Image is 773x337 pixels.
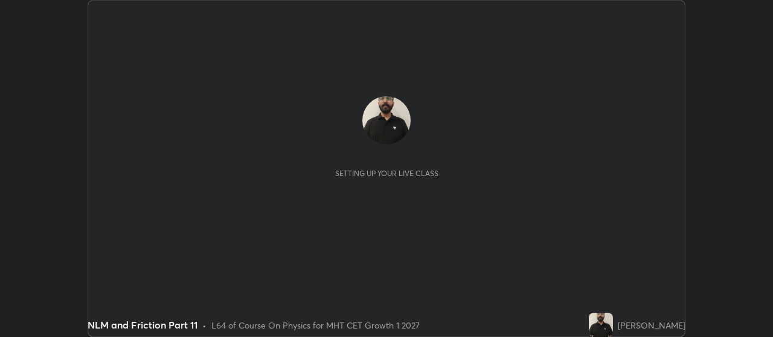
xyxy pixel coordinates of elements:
div: [PERSON_NAME] [618,319,685,332]
img: c21a7924776a486d90e20529bf12d3cf.jpg [362,96,411,145]
div: NLM and Friction Part 11 [88,318,197,332]
img: c21a7924776a486d90e20529bf12d3cf.jpg [589,313,613,337]
div: L64 of Course On Physics for MHT CET Growth 1 2027 [211,319,420,332]
div: • [202,319,207,332]
div: Setting up your live class [335,169,438,178]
